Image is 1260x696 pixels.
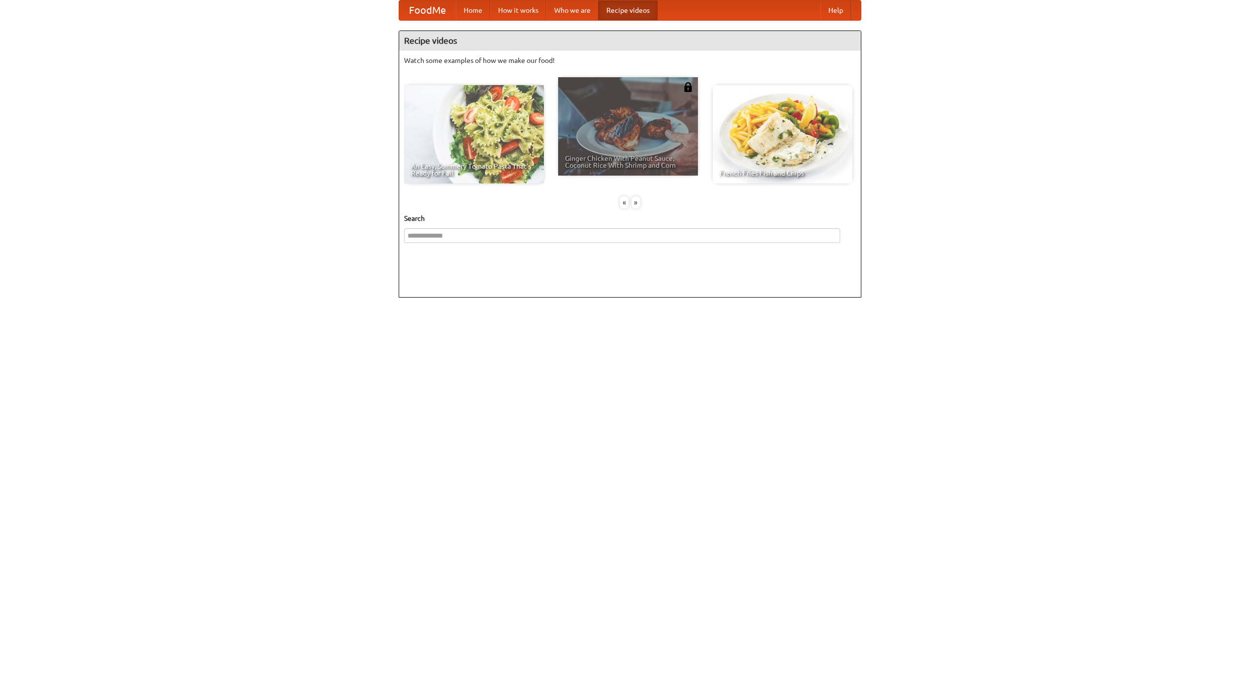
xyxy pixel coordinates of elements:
[399,0,456,20] a: FoodMe
[720,170,846,177] span: French Fries Fish and Chips
[546,0,598,20] a: Who we are
[490,0,546,20] a: How it works
[620,196,629,209] div: «
[404,85,544,183] a: An Easy, Summery Tomato Pasta That's Ready for Fall
[411,163,537,177] span: An Easy, Summery Tomato Pasta That's Ready for Fall
[404,56,856,65] p: Watch some examples of how we make our food!
[598,0,658,20] a: Recipe videos
[456,0,490,20] a: Home
[683,82,693,92] img: 483408.png
[820,0,851,20] a: Help
[713,85,852,183] a: French Fries Fish and Chips
[404,213,856,223] h5: Search
[631,196,640,209] div: »
[399,31,861,51] h4: Recipe videos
